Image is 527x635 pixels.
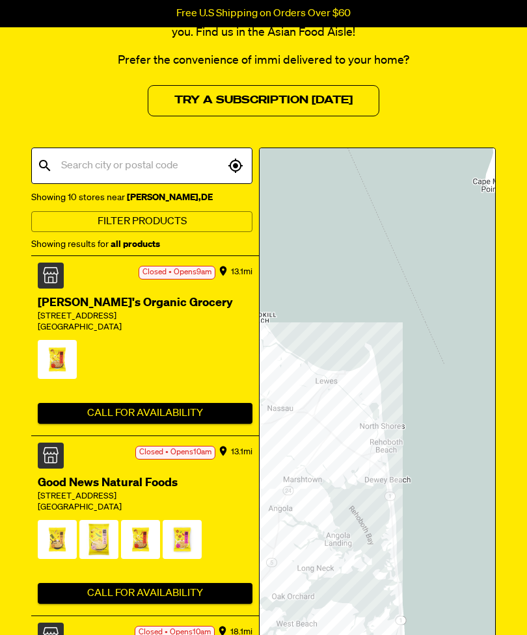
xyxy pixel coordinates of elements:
div: Showing 10 stores near [31,190,252,205]
div: [PERSON_NAME]'s Organic Grocery [38,295,252,311]
strong: all products [111,240,160,249]
strong: [PERSON_NAME] , DE [125,193,213,202]
div: Closed • Opens 10am [135,446,215,460]
button: Call For Availability [38,583,252,604]
input: Search city or postal code [58,153,224,178]
a: Try a Subscription [DATE] [148,85,379,116]
div: [GEOGRAPHIC_DATA] [38,322,252,333]
button: Filter Products [31,211,252,232]
div: Showing results for [31,237,252,252]
div: [STREET_ADDRESS] [38,311,252,322]
div: 13.1 mi [231,443,252,462]
div: Closed • Opens 9am [139,266,215,279]
p: Prefer the convenience of immi delivered to your home? [31,52,496,70]
div: 13.1 mi [231,263,252,282]
div: Good News Natural Foods [38,475,252,491]
p: Free U.S Shipping on Orders Over $60 [176,8,351,19]
button: Call For Availability [38,403,252,424]
div: [GEOGRAPHIC_DATA] [38,502,252,513]
div: [STREET_ADDRESS] [38,491,252,502]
